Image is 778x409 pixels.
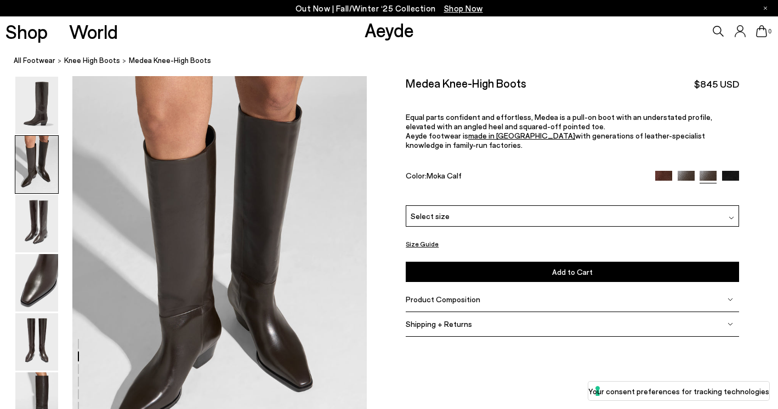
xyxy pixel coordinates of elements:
a: 0 [756,25,767,37]
img: Medea Knee-High Boots - Image 2 [15,136,58,193]
img: svg%3E [728,296,733,302]
img: Medea Knee-High Boots - Image 4 [15,254,58,312]
img: Medea Knee-High Boots - Image 5 [15,313,58,371]
span: Add to Cart [552,267,593,276]
p: Out Now | Fall/Winter ‘25 Collection [296,2,483,15]
span: Equal parts confident and effortless, Medea is a pull-on boot with an understated profile, elevat... [406,112,712,131]
a: Aeyde [365,18,414,41]
div: Color: [406,171,644,183]
nav: breadcrumb [14,46,778,76]
button: Add to Cart [406,262,739,282]
button: Size Guide [406,237,439,251]
a: All Footwear [14,55,55,66]
a: World [69,22,118,41]
span: knee high boots [64,56,120,65]
span: with generations of leather-specialist knowledge in family-run factories. [406,131,705,149]
img: Medea Knee-High Boots - Image 1 [15,77,58,134]
span: Medea Knee-High Boots [129,55,211,66]
span: Aeyde footwear is [406,131,468,140]
a: knee high boots [64,55,120,66]
img: svg%3E [728,321,733,326]
span: Shipping + Returns [406,319,472,329]
img: svg%3E [729,215,734,221]
span: Navigate to /collections/new-in [444,3,483,13]
h2: Medea Knee-High Boots [406,76,526,90]
a: Shop [5,22,48,41]
span: Product Composition [406,295,480,304]
span: Select size [411,210,450,221]
label: Your consent preferences for tracking technologies [588,385,769,397]
img: Medea Knee-High Boots - Image 3 [15,195,58,252]
a: made in [GEOGRAPHIC_DATA] [468,131,575,140]
span: Moka Calf [427,171,462,180]
span: 0 [767,28,773,34]
span: $845 USD [694,77,739,91]
button: Your consent preferences for tracking technologies [588,382,769,400]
